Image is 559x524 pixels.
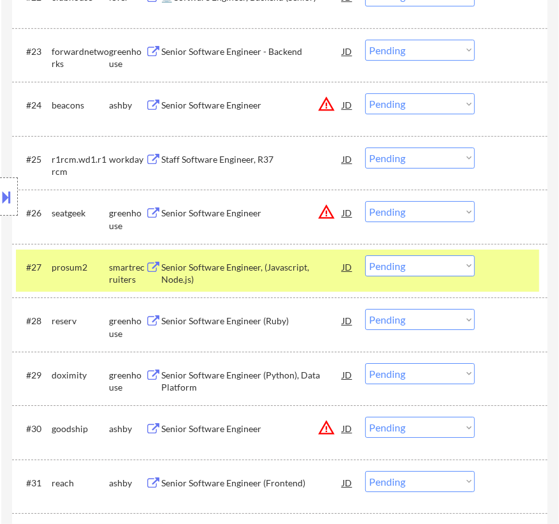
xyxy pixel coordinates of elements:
div: Senior Software Engineer [161,423,342,435]
div: JD [341,363,353,386]
div: Senior Software Engineer, (Javascript, Node.js) [161,261,342,286]
div: Senior Software Engineer [161,207,342,220]
div: reserv [52,315,109,327]
div: #28 [26,315,41,327]
div: JD [341,147,353,170]
div: Senior Software Engineer - Backend [161,45,342,58]
div: doximity [52,369,109,382]
div: greenhouse [109,315,145,340]
div: ashby [109,477,145,490]
button: warning_amber [317,203,335,221]
div: JD [341,93,353,116]
div: Senior Software Engineer (Python), Data Platform [161,369,342,394]
div: JD [341,201,353,224]
div: reach [52,477,109,490]
div: Senior Software Engineer [161,99,342,112]
div: JD [341,417,353,440]
div: greenhouse [109,45,145,70]
div: JD [341,40,353,63]
div: JD [341,255,353,278]
div: JD [341,471,353,494]
div: #23 [26,45,41,58]
button: warning_amber [317,95,335,113]
div: Staff Software Engineer, R37 [161,153,342,166]
div: goodship [52,423,109,435]
div: #31 [26,477,41,490]
div: ashby [109,423,145,435]
div: #29 [26,369,41,382]
div: Senior Software Engineer (Ruby) [161,315,342,327]
div: greenhouse [109,369,145,394]
button: warning_amber [317,419,335,437]
div: Senior Software Engineer (Frontend) [161,477,342,490]
div: JD [341,309,353,332]
div: forwardnetworks [52,45,109,70]
div: #30 [26,423,41,435]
